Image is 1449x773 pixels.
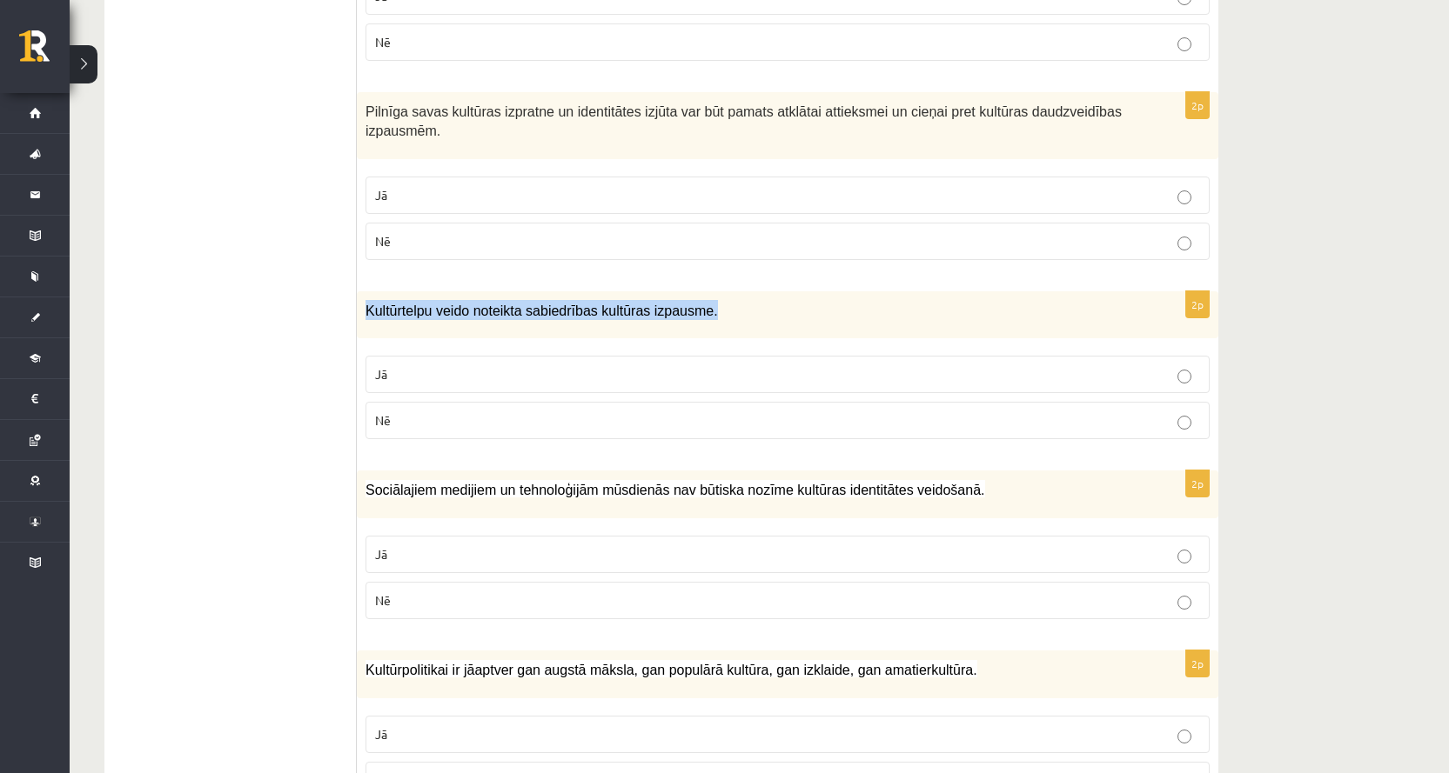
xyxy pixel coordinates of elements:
span: Nē [375,34,391,50]
input: Nē [1177,237,1191,250]
input: Nē [1177,596,1191,610]
span: Sociālajiem medijiem un tehnoloģijām mūsdienās nav būtiska nozīme kultūras identitātes veidošanā. [366,483,985,497]
input: Jā [1177,730,1191,743]
p: 2p [1185,650,1210,677]
span: Jā [375,726,387,742]
span: Kultūrpolitikai ir jāaptver gan augstā māksla, gan populārā kultūra, gan izklaide, gan amatierkul... [366,663,977,677]
span: Nē [375,412,391,428]
span: Nē [375,592,391,608]
span: Jā [375,366,387,382]
span: Jā [375,546,387,562]
input: Jā [1177,550,1191,563]
input: Nē [1177,37,1191,51]
input: Nē [1177,416,1191,430]
input: Jā [1177,190,1191,204]
a: Rīgas 1. Tālmācības vidusskola [19,30,70,74]
input: Jā [1177,370,1191,383]
span: Nē [375,233,391,249]
span: Jā [375,187,387,203]
p: 2p [1185,91,1210,119]
span: Kultūrtelpu veido noteikta sabiedrības kultūras izpausme. [366,303,718,318]
span: Pilnīga savas kultūras izpratne un identitātes izjūta var būt pamats atklātai attieksmei un cieņa... [366,104,1122,139]
p: 2p [1185,470,1210,497]
p: 2p [1185,290,1210,318]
